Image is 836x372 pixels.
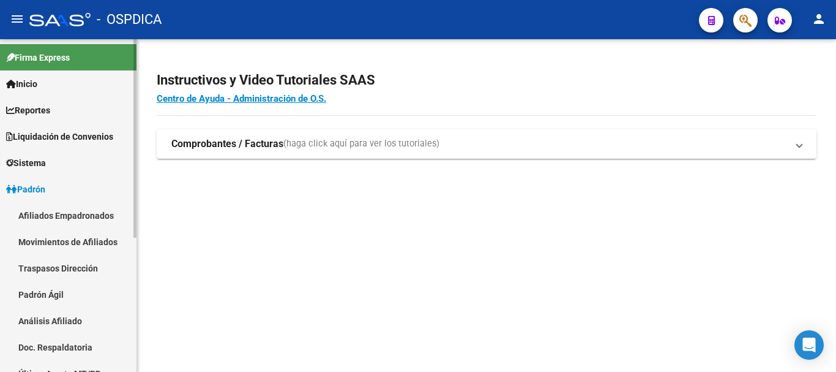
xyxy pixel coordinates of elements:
h2: Instructivos y Video Tutoriales SAAS [157,69,816,92]
mat-icon: menu [10,12,24,26]
mat-expansion-panel-header: Comprobantes / Facturas(haga click aquí para ver los tutoriales) [157,129,816,159]
span: - OSPDICA [97,6,162,33]
mat-icon: person [812,12,826,26]
span: Sistema [6,156,46,170]
strong: Comprobantes / Facturas [171,137,283,151]
span: Reportes [6,104,50,117]
span: Padrón [6,183,45,196]
span: Liquidación de Convenios [6,130,113,143]
span: (haga click aquí para ver los tutoriales) [283,137,439,151]
span: Firma Express [6,51,70,64]
a: Centro de Ayuda - Administración de O.S. [157,93,326,104]
span: Inicio [6,77,37,91]
div: Open Intercom Messenger [794,330,824,360]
